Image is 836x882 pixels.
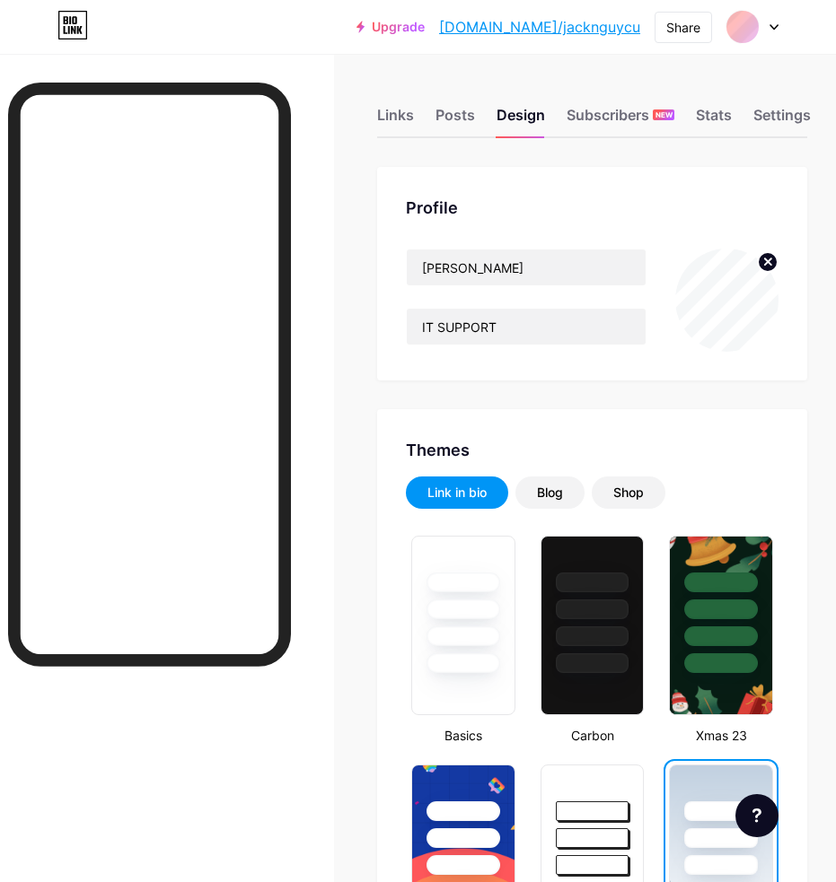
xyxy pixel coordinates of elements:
[753,104,811,136] div: Settings
[439,16,640,38] a: [DOMAIN_NAME]/jacknguycu
[406,438,779,462] div: Themes
[696,104,732,136] div: Stats
[406,196,779,220] div: Profile
[567,104,674,136] div: Subscribers
[666,18,700,37] div: Share
[436,104,475,136] div: Posts
[537,484,563,502] div: Blog
[497,104,545,136] div: Design
[407,309,646,345] input: Bio
[664,726,779,745] div: Xmas 23
[356,20,425,34] a: Upgrade
[427,484,487,502] div: Link in bio
[406,726,521,745] div: Basics
[535,726,650,745] div: Carbon
[613,484,644,502] div: Shop
[377,104,414,136] div: Links
[407,249,646,285] input: Name
[656,109,673,120] span: NEW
